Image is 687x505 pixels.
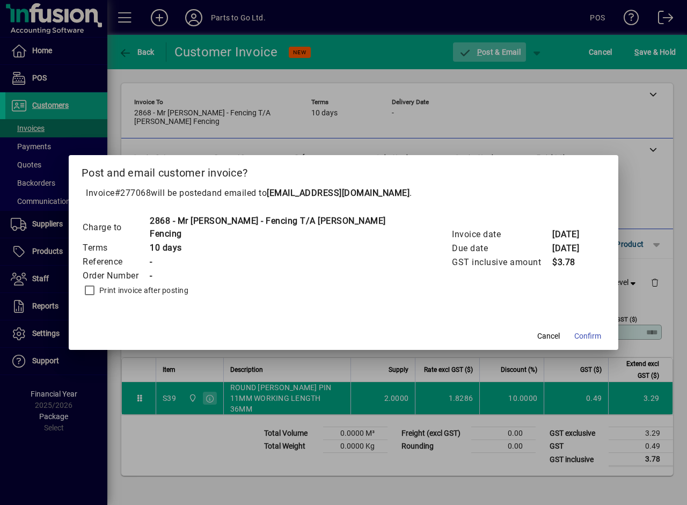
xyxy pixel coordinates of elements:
[552,241,595,255] td: [DATE]
[82,187,605,200] p: Invoice will be posted .
[82,269,149,283] td: Order Number
[451,241,552,255] td: Due date
[570,326,605,346] button: Confirm
[574,331,601,342] span: Confirm
[97,285,188,296] label: Print invoice after posting
[552,228,595,241] td: [DATE]
[531,326,566,346] button: Cancel
[115,188,151,198] span: #277068
[149,241,415,255] td: 10 days
[537,331,560,342] span: Cancel
[207,188,410,198] span: and emailed to
[451,255,552,269] td: GST inclusive amount
[69,155,618,186] h2: Post and email customer invoice?
[267,188,410,198] b: [EMAIL_ADDRESS][DOMAIN_NAME]
[149,269,415,283] td: -
[82,255,149,269] td: Reference
[451,228,552,241] td: Invoice date
[552,255,595,269] td: $3.78
[149,214,415,241] td: 2868 - Mr [PERSON_NAME] - Fencing T/A [PERSON_NAME] Fencing
[82,241,149,255] td: Terms
[149,255,415,269] td: -
[82,214,149,241] td: Charge to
